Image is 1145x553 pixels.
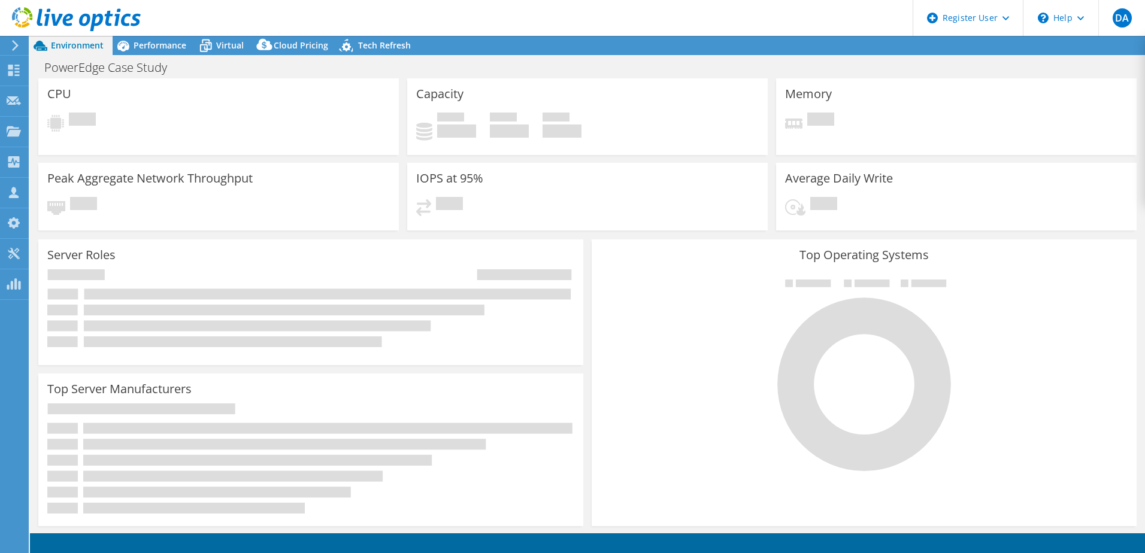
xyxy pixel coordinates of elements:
span: Pending [810,197,837,213]
h3: Capacity [416,87,464,101]
span: Pending [807,113,834,129]
h4: 0 GiB [437,124,476,138]
h1: PowerEdge Case Study [39,61,186,74]
h3: Peak Aggregate Network Throughput [47,172,253,185]
span: Used [437,113,464,124]
h3: Average Daily Write [785,172,893,185]
h3: Top Operating Systems [601,248,1128,262]
h3: Server Roles [47,248,116,262]
span: Performance [134,39,186,51]
span: Tech Refresh [358,39,411,51]
span: Pending [70,197,97,213]
h4: 0 GiB [490,124,529,138]
h3: Top Server Manufacturers [47,382,192,396]
span: Pending [436,197,463,213]
svg: \n [1038,13,1049,23]
span: Pending [69,113,96,129]
h4: 0 GiB [543,124,581,138]
span: Free [490,113,517,124]
h3: IOPS at 95% [416,172,483,185]
span: Environment [51,39,104,51]
h3: CPU [47,87,71,101]
h3: Memory [785,87,832,101]
span: Total [543,113,570,124]
span: DA [1113,8,1132,28]
span: Cloud Pricing [274,39,328,51]
span: Virtual [216,39,244,51]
